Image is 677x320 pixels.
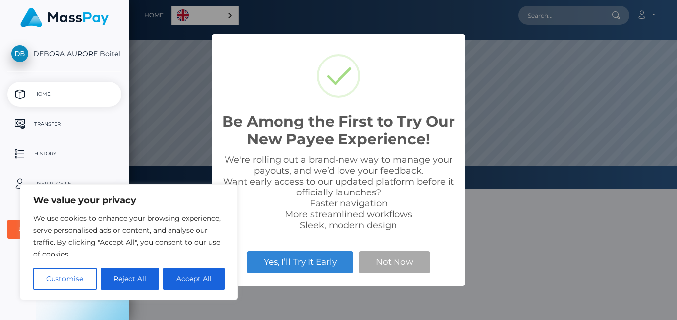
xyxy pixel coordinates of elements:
[20,184,238,300] div: We value your privacy
[163,268,225,290] button: Accept All
[18,225,100,233] div: User Agreements
[11,87,117,102] p: Home
[222,113,455,148] h2: Be Among the First to Try Our New Payee Experience!
[33,268,97,290] button: Customise
[11,117,117,131] p: Transfer
[241,198,455,209] li: Faster navigation
[241,220,455,231] li: Sleek, modern design
[11,176,117,191] p: User Profile
[33,212,225,260] p: We use cookies to enhance your browsing experience, serve personalised ads or content, and analys...
[20,8,109,27] img: MassPay
[7,220,121,239] button: User Agreements
[11,146,117,161] p: History
[7,49,121,58] span: DEBORA AURORE Boitel
[222,154,455,231] div: We're rolling out a brand-new way to manage your payouts, and we’d love your feedback. Want early...
[101,268,160,290] button: Reject All
[359,251,430,273] button: Not Now
[247,251,353,273] button: Yes, I’ll Try It Early
[241,209,455,220] li: More streamlined workflows
[33,194,225,206] p: We value your privacy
